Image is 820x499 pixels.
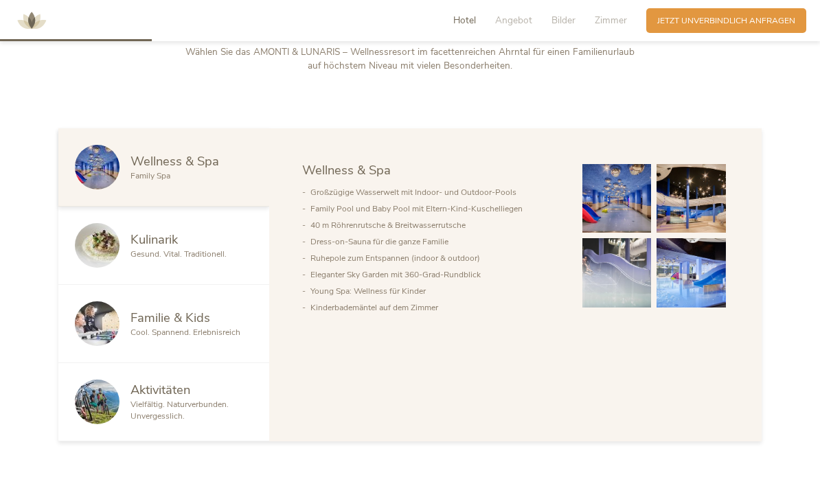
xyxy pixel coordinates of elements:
[130,231,178,248] span: Kulinarik
[310,233,560,250] li: Dress-on-Sauna für die ganze Familie
[453,14,476,27] span: Hotel
[130,170,170,181] span: Family Spa
[310,200,560,217] li: Family Pool und Baby Pool mit Eltern-Kind-Kuschelliegen
[130,327,240,338] span: Cool. Spannend. Erlebnisreich
[551,14,576,27] span: Bilder
[130,309,210,326] span: Familie & Kids
[130,399,229,421] span: Vielfältig. Naturverbunden. Unvergesslich.
[11,16,52,24] a: AMONTI & LUNARIS Wellnessresort
[302,161,391,178] span: Wellness & Spa
[130,381,190,398] span: Aktivitäten
[310,217,560,233] li: 40 m Röhrenrutsche & Breitwasserrutsche
[310,184,560,200] li: Großzügige Wasserwelt mit Indoor- und Outdoor-Pools
[310,299,560,316] li: Kinderbademäntel auf dem Zimmer
[310,266,560,283] li: Eleganter Sky Garden mit 360-Grad-Rundblick
[130,248,227,259] span: Gesund. Vital. Traditionell.
[657,15,795,27] span: Jetzt unverbindlich anfragen
[495,14,532,27] span: Angebot
[130,152,219,170] span: Wellness & Spa
[181,45,639,73] p: Wählen Sie das AMONTI & LUNARIS – Wellnessresort im facettenreichen Ahrntal für einen Familienurl...
[310,250,560,266] li: Ruhepole zum Entspannen (indoor & outdoor)
[310,283,560,299] li: Young Spa: Wellness für Kinder
[595,14,627,27] span: Zimmer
